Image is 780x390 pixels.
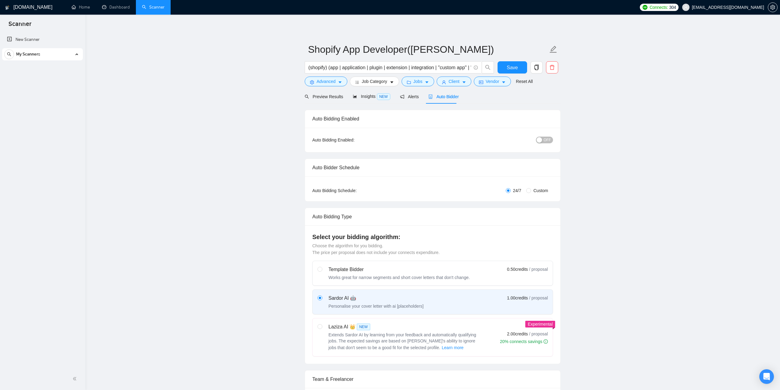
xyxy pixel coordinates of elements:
button: setting [768,2,778,12]
h4: Select your bidding algorithm: [312,233,553,241]
span: copy [531,65,542,70]
span: search [5,52,14,56]
span: caret-down [338,80,342,84]
a: setting [768,5,778,10]
div: Auto Bidding Schedule: [312,187,392,194]
img: logo [5,3,9,13]
span: user [442,80,446,84]
div: Works great for narrow segments and short cover letters that don't change. [328,274,470,281]
span: / proposal [529,266,548,272]
a: Reset All [516,78,533,85]
span: info-circle [474,66,478,70]
span: / proposal [529,331,548,337]
span: 2.00 credits [507,331,528,337]
span: info-circle [544,339,548,344]
span: Choose the algorithm for you bidding. The price per proposal does not include your connects expen... [312,243,440,255]
div: Template Bidder [328,266,470,273]
div: Laziza AI [328,323,481,331]
span: Insights [353,94,390,99]
div: Auto Bidder Schedule [312,159,553,176]
li: My Scanners [2,48,83,63]
div: Auto Bidding Type [312,208,553,225]
input: Scanner name... [308,42,548,57]
span: 0.50 credits [507,266,528,273]
span: delete [546,65,558,70]
a: searchScanner [142,5,165,10]
span: idcard [479,80,483,84]
span: caret-down [425,80,429,84]
button: search [482,61,494,73]
button: Save [498,61,527,73]
span: 1.00 credits [507,295,528,301]
input: Search Freelance Jobs... [308,64,471,71]
img: upwork-logo.png [643,5,647,10]
span: Client [448,78,459,85]
button: folderJobscaret-down [402,77,434,86]
span: Job Category [362,78,387,85]
div: Personalise your cover letter with ai [placeholders] [328,303,424,309]
span: 304 [669,4,676,11]
span: notification [400,95,404,99]
span: caret-down [462,80,466,84]
span: caret-down [502,80,506,84]
span: user [684,5,688,9]
span: robot [428,95,433,99]
button: search [4,49,14,59]
span: area-chart [353,94,357,98]
button: Laziza AI NEWExtends Sardor AI by learning from your feedback and automatically qualifying jobs. ... [441,344,464,351]
span: setting [310,80,314,84]
span: Connects: [650,4,668,11]
div: Open Intercom Messenger [759,369,774,384]
li: New Scanner [2,34,83,46]
button: userClientcaret-down [437,77,471,86]
span: edit [549,45,557,53]
button: settingAdvancedcaret-down [305,77,347,86]
span: Experimental [528,322,553,327]
span: folder [407,80,411,84]
span: 24/7 [511,187,524,194]
button: copy [530,61,543,73]
span: Save [507,64,518,71]
button: idcardVendorcaret-down [474,77,511,86]
span: Preview Results [305,94,343,99]
span: OFF [544,137,551,143]
a: homeHome [72,5,90,10]
span: Scanner [4,20,36,32]
span: Jobs [413,78,423,85]
div: Sardor AI 🤖 [328,295,424,302]
div: Team & Freelancer [312,370,553,388]
span: Learn more [442,344,464,351]
span: NEW [377,93,390,100]
span: caret-down [390,80,394,84]
span: Advanced [317,78,335,85]
a: New Scanner [7,34,78,46]
div: Auto Bidding Enabled [312,110,553,127]
a: dashboardDashboard [102,5,130,10]
span: Vendor [486,78,499,85]
span: 👑 [349,323,356,331]
span: Alerts [400,94,419,99]
span: Auto Bidder [428,94,459,99]
div: 20% connects savings [500,338,548,345]
span: search [305,95,309,99]
span: My Scanners [16,48,40,60]
span: bars [355,80,359,84]
span: / proposal [529,295,548,301]
span: NEW [357,324,370,330]
span: Custom [531,187,551,194]
div: Auto Bidding Enabled: [312,137,392,143]
span: search [482,65,494,70]
span: double-left [73,376,79,382]
span: setting [768,5,777,10]
span: Extends Sardor AI by learning from your feedback and automatically qualifying jobs. The expected ... [328,332,476,350]
button: delete [546,61,558,73]
button: barsJob Categorycaret-down [350,77,399,86]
